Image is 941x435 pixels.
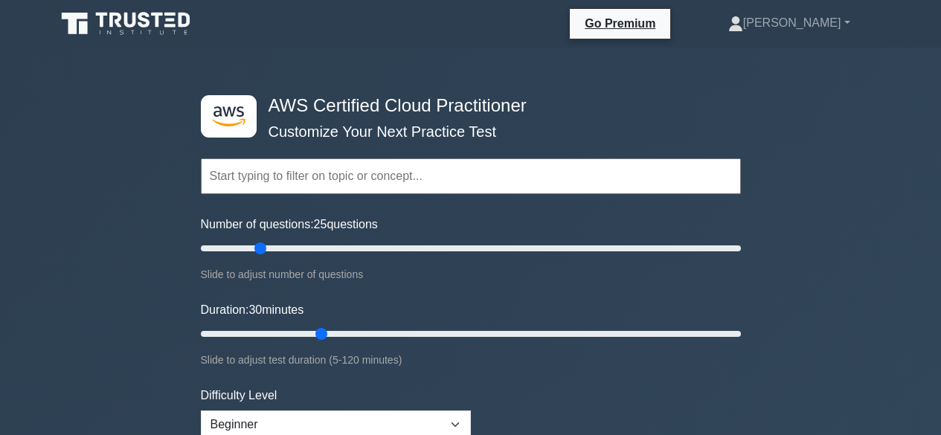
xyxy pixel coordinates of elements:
[693,8,886,38] a: [PERSON_NAME]
[248,303,262,316] span: 30
[201,265,741,283] div: Slide to adjust number of questions
[201,158,741,194] input: Start typing to filter on topic or concept...
[263,95,668,117] h4: AWS Certified Cloud Practitioner
[576,14,664,33] a: Go Premium
[314,218,327,231] span: 25
[201,351,741,369] div: Slide to adjust test duration (5-120 minutes)
[201,301,304,319] label: Duration: minutes
[201,216,378,233] label: Number of questions: questions
[201,387,277,405] label: Difficulty Level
